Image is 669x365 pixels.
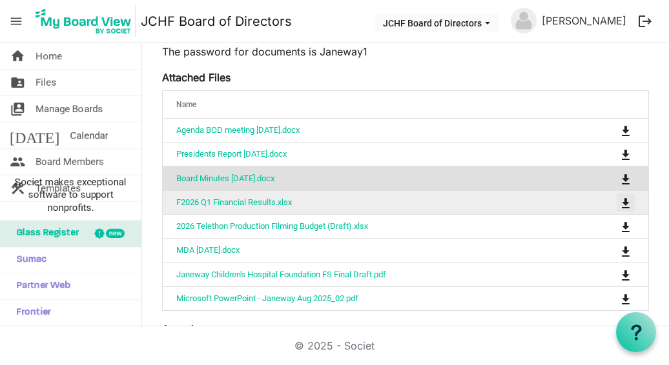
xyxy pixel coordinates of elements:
a: JCHF Board of Directors [141,8,292,34]
img: My Board View Logo [32,5,136,37]
span: folder_shared [10,70,25,95]
a: [PERSON_NAME] [537,8,632,34]
button: Download [617,217,635,235]
td: MDA June 30, 2025.docx is template cell column header Name [163,238,568,262]
a: Agenda BOD meeting [DATE].docx [176,125,300,135]
td: is Command column column header [568,119,648,142]
button: Download [617,290,635,308]
td: is Command column column header [568,214,648,238]
td: is Command column column header [568,190,648,214]
p: The password for documents is Janeway1 [162,44,649,59]
span: Frontier [10,300,51,326]
label: Attendees [162,321,211,337]
td: is Command column column header [568,262,648,286]
td: Board Minutes May 28, 2025.docx is template cell column header Name [163,166,568,190]
a: Janeway Children's Hospital Foundation FS Final Draft.pdf [176,270,386,279]
span: Societ makes exceptional software to support nonprofits. [6,175,136,214]
span: home [10,43,25,69]
td: Agenda BOD meeting August 25, 2025.docx is template cell column header Name [163,119,568,142]
td: F2026 Q1 Financial Results.xlsx is template cell column header Name [163,190,568,214]
a: F2026 Q1 Financial Results.xlsx [176,197,292,207]
td: 2026 Telethon Production Filming Budget (Draft).xlsx is template cell column header Name [163,214,568,238]
td: Microsoft PowerPoint - Janeway Aug 2025_02.pdf is template cell column header Name [163,286,568,310]
span: Partner Web [10,273,70,299]
button: Download [617,241,635,259]
label: Attached Files [162,70,231,85]
span: menu [4,9,28,34]
span: Glass Register [10,221,79,246]
a: © 2025 - Societ [294,339,375,352]
td: Presidents Report August 25 2025.docx is template cell column header Name [163,142,568,166]
span: people [10,149,25,175]
button: Download [617,193,635,212]
div: new [106,229,125,238]
td: is Command column column header [568,142,648,166]
button: Download [617,145,635,163]
span: Files [36,70,56,95]
a: Board Minutes [DATE].docx [176,173,274,183]
button: Download [617,121,635,139]
a: Presidents Report [DATE].docx [176,149,287,159]
td: Janeway Children's Hospital Foundation FS Final Draft.pdf is template cell column header Name [163,262,568,286]
span: switch_account [10,96,25,122]
td: is Command column column header [568,238,648,262]
span: Board Members [36,149,104,175]
button: Download [617,266,635,284]
a: Microsoft PowerPoint - Janeway Aug 2025_02.pdf [176,293,358,303]
span: Calendar [70,123,108,148]
button: Download [617,169,635,187]
span: [DATE] [10,123,59,148]
button: JCHF Board of Directors dropdownbutton [375,14,499,32]
a: 2026 Telethon Production Filming Budget (Draft).xlsx [176,221,368,231]
span: Home [36,43,62,69]
td: is Command column column header [568,286,648,310]
span: Manage Boards [36,96,103,122]
span: Sumac [10,247,46,273]
a: MDA [DATE].docx [176,245,240,255]
img: no-profile-picture.svg [511,8,537,34]
a: My Board View Logo [32,5,141,37]
td: is Command column column header [568,166,648,190]
button: logout [632,8,659,35]
span: Name [176,100,196,109]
